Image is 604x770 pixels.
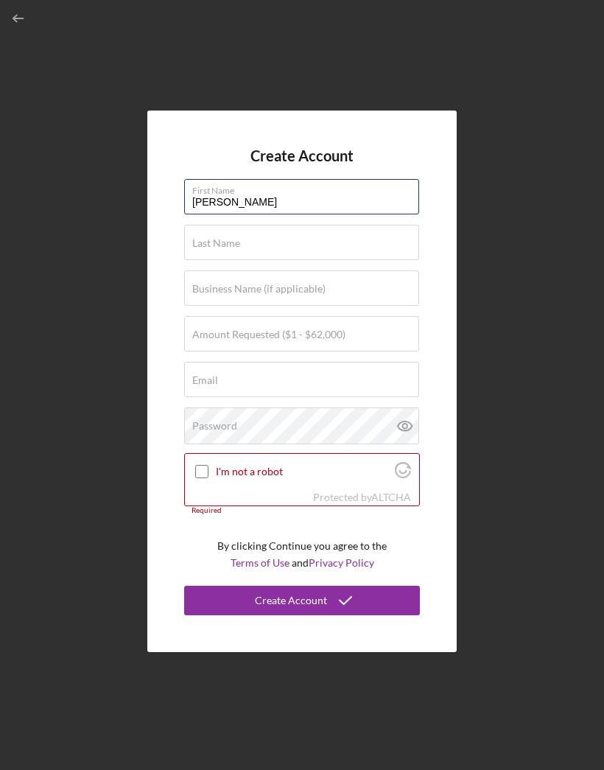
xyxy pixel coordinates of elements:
a: Visit Altcha.org [371,491,411,503]
div: Protected by [313,491,411,503]
a: Visit Altcha.org [395,468,411,480]
h4: Create Account [250,147,354,164]
label: Last Name [192,237,240,249]
div: Create Account [255,586,327,615]
label: First Name [192,180,419,196]
label: Amount Requested ($1 - $62,000) [192,329,345,340]
a: Terms of Use [231,556,289,569]
p: By clicking Continue you agree to the and [217,538,387,571]
label: Email [192,374,218,386]
div: Required [184,506,420,515]
label: Business Name (if applicable) [192,283,326,295]
label: I'm not a robot [216,466,390,477]
button: Create Account [184,586,420,615]
label: Password [192,420,237,432]
a: Privacy Policy [309,556,374,569]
